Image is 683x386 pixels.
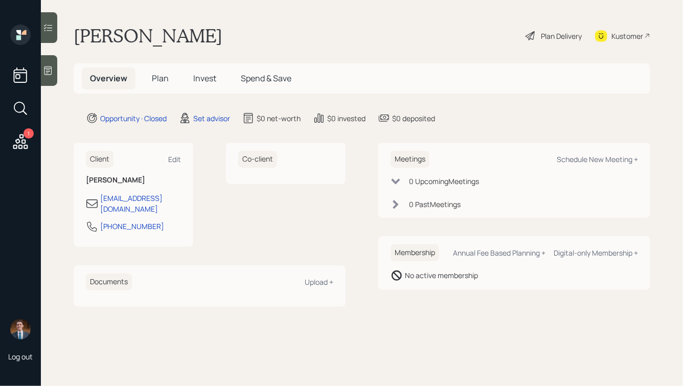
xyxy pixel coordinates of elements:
div: Plan Delivery [541,31,582,41]
div: Edit [168,154,181,164]
img: hunter_neumayer.jpg [10,319,31,339]
div: Digital-only Membership + [554,248,638,258]
span: Spend & Save [241,73,291,84]
div: $0 deposited [392,113,435,124]
h6: Documents [86,274,132,290]
div: $0 invested [327,113,366,124]
div: 0 Upcoming Meeting s [409,176,479,187]
span: Invest [193,73,216,84]
span: Plan [152,73,169,84]
span: Overview [90,73,127,84]
div: Schedule New Meeting + [557,154,638,164]
h6: Membership [391,244,439,261]
div: 0 Past Meeting s [409,199,461,210]
div: 1 [24,128,34,139]
div: Opportunity · Closed [100,113,167,124]
div: Log out [8,352,33,361]
div: $0 net-worth [257,113,301,124]
div: Annual Fee Based Planning + [453,248,545,258]
div: [PHONE_NUMBER] [100,221,164,232]
h6: Co-client [238,151,277,168]
h6: Meetings [391,151,429,168]
div: Set advisor [193,113,230,124]
div: No active membership [405,270,478,281]
div: Kustomer [611,31,643,41]
h6: Client [86,151,113,168]
h1: [PERSON_NAME] [74,25,222,47]
div: [EMAIL_ADDRESS][DOMAIN_NAME] [100,193,181,214]
h6: [PERSON_NAME] [86,176,181,185]
div: Upload + [305,277,333,287]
